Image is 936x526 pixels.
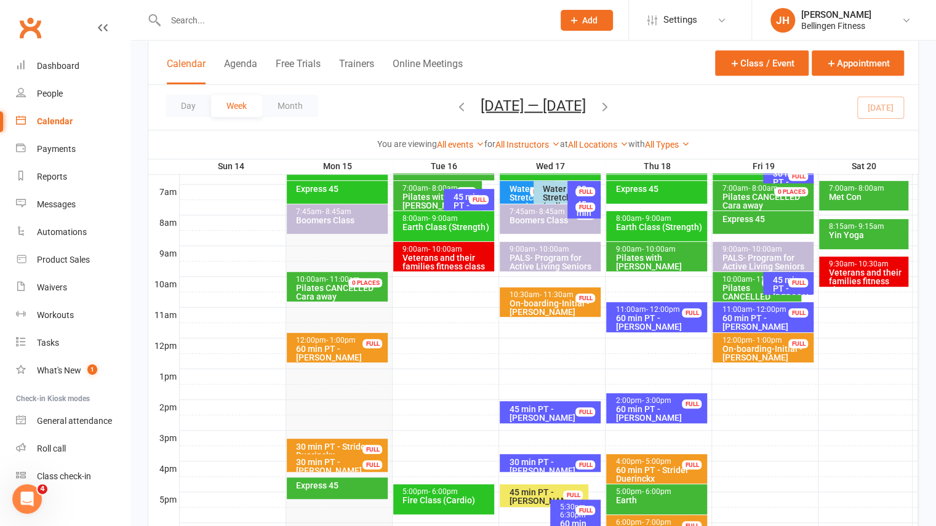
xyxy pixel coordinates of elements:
[772,169,811,195] div: 30 min PT - [PERSON_NAME]
[641,396,671,405] span: - 3:00pm
[295,337,385,345] div: 12:00pm
[37,416,112,426] div: General attendance
[295,185,385,193] div: Express 45
[16,407,130,435] a: General attendance kiosk mode
[148,307,179,322] th: 11am
[828,185,906,193] div: 7:00am
[721,253,811,271] div: PALS- Program for Active Living Seniors
[148,399,179,415] th: 2pm
[615,466,705,483] div: 60 min PT - Strider Duerinckx
[854,260,888,268] span: - 10:30am
[508,299,598,316] div: On-boarding-Initial - [PERSON_NAME]
[748,184,777,193] span: - 8:00am
[295,276,385,284] div: 10:00am
[539,290,573,299] span: - 11:30am
[535,245,569,253] span: - 10:00am
[615,215,705,223] div: 8:00am
[801,9,871,20] div: [PERSON_NAME]
[615,253,705,271] div: Pilates with [PERSON_NAME]
[682,460,702,469] div: FULL
[428,245,462,253] span: - 10:00am
[615,185,705,193] div: Express 45
[770,8,795,33] div: JH
[508,216,598,225] div: Boomers Class
[428,184,458,193] span: - 8:00am
[721,215,811,223] div: Express 45
[38,484,47,494] span: 4
[663,6,697,34] span: Settings
[752,305,786,314] span: - 12:00pm
[481,97,586,114] button: [DATE] — [DATE]
[162,12,545,29] input: Search...
[339,58,374,84] button: Trainers
[568,140,628,149] a: All Locations
[615,397,705,405] div: 2:00pm
[148,492,179,507] th: 5pm
[801,20,871,31] div: Bellingen Fitness
[559,503,598,519] div: 5:30pm
[37,199,76,209] div: Messages
[437,140,484,149] a: All events
[295,458,385,475] div: 30 min PT - [PERSON_NAME]
[148,430,179,445] th: 3pm
[748,245,782,253] span: - 10:00am
[37,365,81,375] div: What's New
[615,223,705,231] div: Earth Class (Strength)
[818,159,913,174] th: Sat 20
[37,61,79,71] div: Dashboard
[362,445,382,454] div: FULL
[575,407,595,416] div: FULL
[15,12,46,43] a: Clubworx
[12,484,42,514] iframe: Intercom live chat
[615,405,705,422] div: 60 min PT - [PERSON_NAME]
[762,278,796,287] div: 0 PLACES
[563,490,583,500] div: FULL
[508,405,598,422] div: 45 min PT - [PERSON_NAME]
[854,222,884,231] span: - 9:15am
[37,144,76,154] div: Payments
[508,208,598,216] div: 7:45am
[615,245,705,253] div: 9:00am
[508,253,598,271] div: PALS- Program for Active Living Seniors
[788,339,808,348] div: FULL
[295,481,385,490] div: Express 45
[457,187,476,196] div: FULL
[582,15,598,25] span: Add
[295,284,385,301] div: Cara away
[615,314,705,331] div: 60 min PT - [PERSON_NAME]
[641,457,671,466] span: - 5:00pm
[16,357,130,385] a: What's New1
[295,216,385,225] div: Boomers Class
[828,193,906,201] div: Met Con
[402,245,492,253] div: 9:00am
[722,192,799,202] span: Pilates CANCELLED
[87,364,97,375] span: 1
[148,215,179,230] th: 8am
[148,338,179,353] th: 12pm
[788,308,808,317] div: FULL
[211,95,262,117] button: Week
[16,274,130,301] a: Waivers
[605,159,711,174] th: Thu 18
[641,214,671,223] span: - 9:00am
[575,293,595,303] div: FULL
[37,116,73,126] div: Calendar
[37,338,59,348] div: Tasks
[362,460,382,469] div: FULL
[508,488,586,505] div: 45 min PT - [PERSON_NAME]
[498,159,605,174] th: Wed 17
[16,191,130,218] a: Messages
[37,444,66,453] div: Roll call
[37,172,67,181] div: Reports
[402,253,492,271] div: Veterans and their families fitness class
[37,89,63,98] div: People
[682,308,702,317] div: FULL
[721,245,811,253] div: 9:00am
[721,314,811,331] div: 60 min PT - [PERSON_NAME]
[295,442,385,460] div: 30 min PT - Strider Duerinckx
[428,214,458,223] span: - 9:00am
[615,306,705,314] div: 11:00am
[16,301,130,329] a: Workouts
[828,260,906,268] div: 9:30am
[16,52,130,80] a: Dashboard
